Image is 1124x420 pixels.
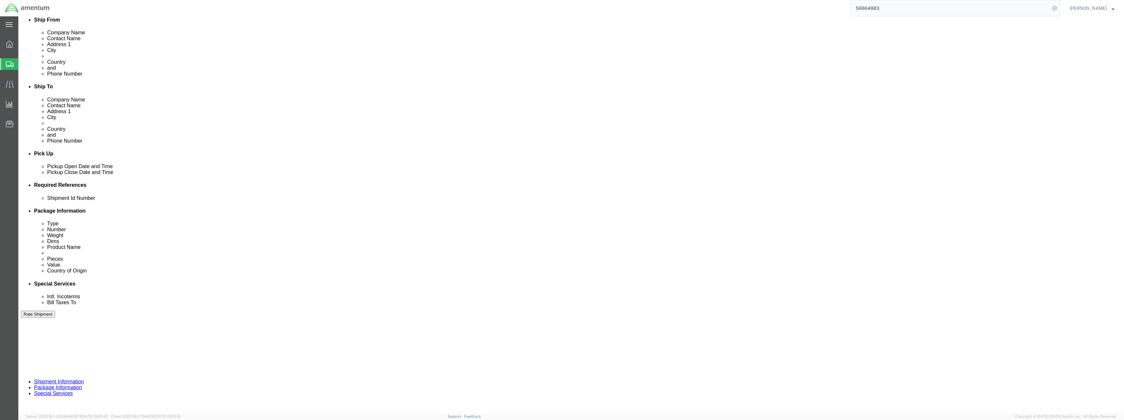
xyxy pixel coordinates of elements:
[18,16,1124,413] iframe: FS Legacy Container
[26,414,108,418] span: Server: 2025.18.0-9334b682874
[851,0,1050,16] input: Search for shipment number, reference number
[1069,4,1115,12] button: [PERSON_NAME]
[111,414,180,418] span: Client: 2025.18.0-7346316
[1015,414,1116,419] span: Copyright © [DATE]-[DATE] Agistix Inc., All Rights Reserved
[448,414,464,418] a: Support
[1070,5,1107,12] span: Isabel Hermosillo
[82,414,108,418] span: [DATE] 09:51:42
[464,414,481,418] a: Feedback
[155,414,180,418] span: [DATE] 08:10:16
[5,3,50,13] img: logo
